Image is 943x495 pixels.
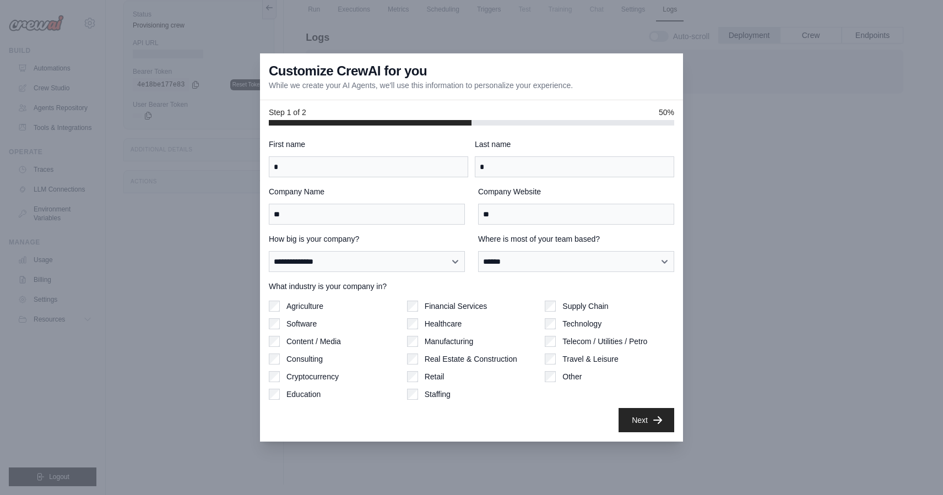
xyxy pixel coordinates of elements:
[269,80,573,91] p: While we create your AI Agents, we'll use this information to personalize your experience.
[425,301,487,312] label: Financial Services
[888,442,943,495] iframe: Chat Widget
[562,353,618,365] label: Travel & Leisure
[475,139,674,150] label: Last name
[286,371,339,382] label: Cryptocurrency
[269,233,465,244] label: How big is your company?
[425,318,462,329] label: Healthcare
[478,186,674,197] label: Company Website
[659,107,674,118] span: 50%
[286,318,317,329] label: Software
[269,107,306,118] span: Step 1 of 2
[286,336,341,347] label: Content / Media
[269,186,465,197] label: Company Name
[619,408,674,432] button: Next
[269,281,674,292] label: What industry is your company in?
[286,353,323,365] label: Consulting
[425,353,517,365] label: Real Estate & Construction
[562,371,582,382] label: Other
[562,301,608,312] label: Supply Chain
[286,301,323,312] label: Agriculture
[478,233,674,244] label: Where is most of your team based?
[269,139,468,150] label: First name
[425,389,451,400] label: Staffing
[425,371,445,382] label: Retail
[286,389,321,400] label: Education
[562,336,647,347] label: Telecom / Utilities / Petro
[425,336,474,347] label: Manufacturing
[269,62,427,80] h3: Customize CrewAI for you
[562,318,601,329] label: Technology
